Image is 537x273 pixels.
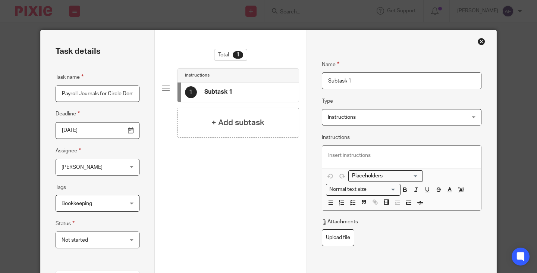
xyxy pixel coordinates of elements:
label: Name [322,60,339,69]
h2: Task details [56,45,100,58]
label: Assignee [56,146,81,155]
span: Normal text size [328,186,368,193]
input: Search for option [369,186,396,193]
label: Tags [56,184,66,191]
span: [PERSON_NAME] [62,165,103,170]
label: Type [322,97,333,105]
div: Total [214,49,247,61]
label: Deadline [56,109,80,118]
div: Close this dialog window [478,38,485,45]
p: Attachments [322,218,358,226]
input: Task name [56,86,139,102]
label: Task name [56,73,84,81]
span: Not started [62,238,88,243]
input: Use the arrow keys to pick a date [56,122,139,139]
label: Instructions [322,134,350,141]
label: Upload file [322,229,354,246]
h4: + Add subtask [211,117,264,128]
div: Search for option [326,184,401,195]
div: 1 [233,51,243,59]
div: Placeholders [348,170,423,182]
div: Search for option [348,170,423,182]
label: Status [56,219,75,228]
h4: Instructions [185,72,210,78]
div: 1 [185,86,197,98]
span: Bookkeeping [62,201,92,206]
h4: Subtask 1 [204,88,232,96]
div: Text styles [326,184,401,195]
input: Search for option [349,172,418,180]
span: Instructions [328,115,356,120]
